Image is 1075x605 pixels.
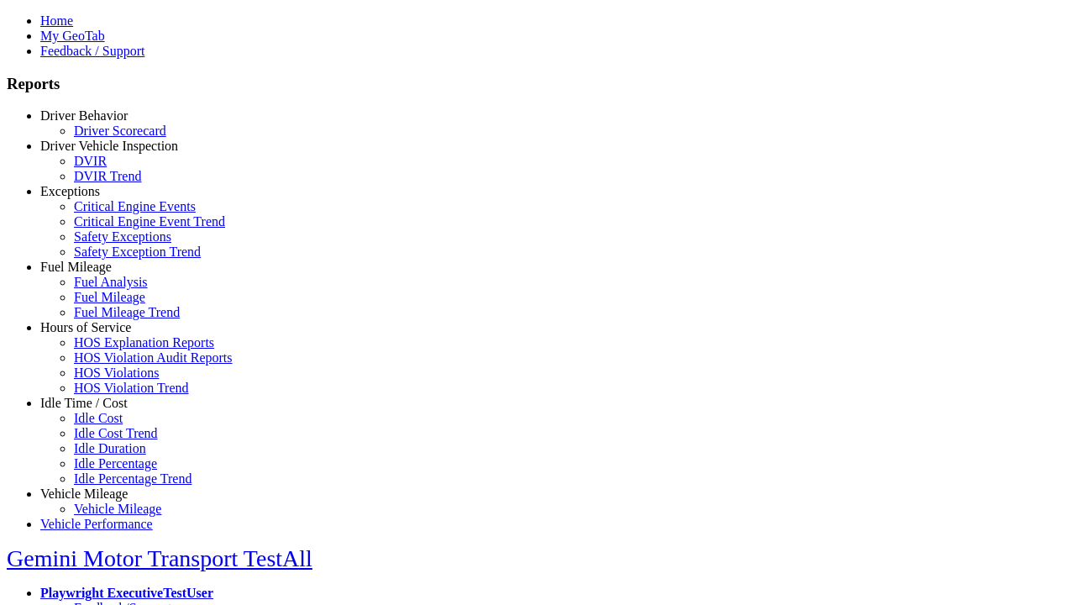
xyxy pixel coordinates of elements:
a: Fuel Mileage [40,260,112,274]
a: Feedback / Support [40,44,144,58]
a: Idle Percentage [74,456,157,471]
a: Driver Behavior [40,108,128,123]
a: Idle Time / Cost [40,396,128,410]
a: Idle Cost Trend [74,426,158,440]
a: DVIR [74,154,107,168]
a: Critical Engine Events [74,199,196,213]
a: Exceptions [40,184,100,198]
a: Vehicle Mileage [74,502,161,516]
a: Driver Vehicle Inspection [40,139,178,153]
a: Vehicle Performance [40,517,153,531]
a: DVIR Trend [74,169,141,183]
a: Idle Percentage Trend [74,471,191,486]
a: Vehicle Mileage [40,487,128,501]
a: Safety Exceptions [74,229,171,244]
a: HOS Explanation Reports [74,335,214,350]
a: My GeoTab [40,29,105,43]
a: Playwright ExecutiveTestUser [40,586,213,600]
a: HOS Violation Audit Reports [74,350,233,365]
h3: Reports [7,75,1068,93]
a: Gemini Motor Transport TestAll [7,545,312,571]
a: Idle Cost [74,411,123,425]
a: Driver Scorecard [74,124,166,138]
a: Safety Exception Trend [74,245,201,259]
a: HOS Violation Trend [74,381,189,395]
a: HOS Violations [74,366,159,380]
a: Home [40,13,73,28]
a: Hours of Service [40,320,131,334]
a: Fuel Mileage [74,290,145,304]
a: Fuel Mileage Trend [74,305,180,319]
a: Fuel Analysis [74,275,148,289]
a: Idle Duration [74,441,146,455]
a: Critical Engine Event Trend [74,214,225,229]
